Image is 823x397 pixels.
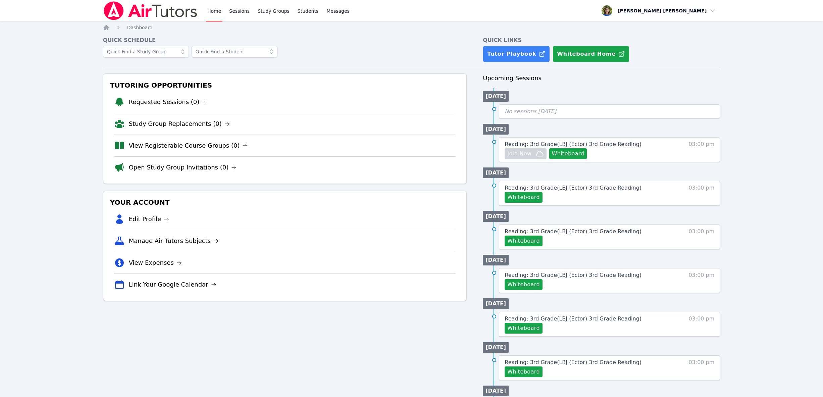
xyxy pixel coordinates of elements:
button: Whiteboard Home [553,46,629,62]
li: [DATE] [483,124,509,135]
span: 03:00 pm [688,184,714,203]
a: View Registerable Course Groups (0) [129,141,248,150]
a: Reading: 3rd Grade(LBJ (Ector) 3rd Grade Reading) [505,271,641,279]
button: Whiteboard [505,366,543,377]
span: Reading: 3rd Grade ( LBJ (Ector) 3rd Grade Reading ) [505,141,641,147]
a: Edit Profile [129,214,169,224]
h3: Tutoring Opportunities [109,79,461,91]
a: Dashboard [127,24,153,31]
a: Reading: 3rd Grade(LBJ (Ector) 3rd Grade Reading) [505,315,641,323]
button: Whiteboard [505,236,543,246]
span: 03:00 pm [688,140,714,159]
span: 03:00 pm [688,228,714,246]
span: 03:00 pm [688,358,714,377]
li: [DATE] [483,386,509,396]
span: No sessions [DATE] [505,108,556,114]
nav: Breadcrumb [103,24,720,31]
h4: Quick Links [483,36,720,44]
span: Reading: 3rd Grade ( LBJ (Ector) 3rd Grade Reading ) [505,185,641,191]
a: Reading: 3rd Grade(LBJ (Ector) 3rd Grade Reading) [505,228,641,236]
input: Quick Find a Study Group [103,46,189,58]
span: 03:00 pm [688,271,714,290]
span: Join Now [507,150,531,158]
a: Study Group Replacements (0) [129,119,230,129]
li: [DATE] [483,255,509,265]
a: Requested Sessions (0) [129,97,208,107]
span: 03:00 pm [688,315,714,334]
span: Messages [326,8,350,14]
img: Air Tutors [103,1,198,20]
span: Dashboard [127,25,153,30]
a: Open Study Group Invitations (0) [129,163,237,172]
h4: Quick Schedule [103,36,467,44]
a: Reading: 3rd Grade(LBJ (Ector) 3rd Grade Reading) [505,140,641,148]
span: Reading: 3rd Grade ( LBJ (Ector) 3rd Grade Reading ) [505,272,641,278]
span: Reading: 3rd Grade ( LBJ (Ector) 3rd Grade Reading ) [505,228,641,235]
li: [DATE] [483,342,509,353]
li: [DATE] [483,91,509,102]
li: [DATE] [483,167,509,178]
a: Reading: 3rd Grade(LBJ (Ector) 3rd Grade Reading) [505,184,641,192]
li: [DATE] [483,211,509,222]
a: Manage Air Tutors Subjects [129,236,219,246]
button: Join Now [505,148,546,159]
button: Whiteboard [549,148,587,159]
button: Whiteboard [505,279,543,290]
a: Link Your Google Calendar [129,280,216,289]
h3: Upcoming Sessions [483,73,720,83]
button: Whiteboard [505,323,543,334]
h3: Your Account [109,196,461,208]
li: [DATE] [483,298,509,309]
button: Whiteboard [505,192,543,203]
span: Reading: 3rd Grade ( LBJ (Ector) 3rd Grade Reading ) [505,315,641,322]
input: Quick Find a Student [192,46,277,58]
a: Tutor Playbook [483,46,550,62]
a: View Expenses [129,258,182,267]
a: Reading: 3rd Grade(LBJ (Ector) 3rd Grade Reading) [505,358,641,366]
span: Reading: 3rd Grade ( LBJ (Ector) 3rd Grade Reading ) [505,359,641,365]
